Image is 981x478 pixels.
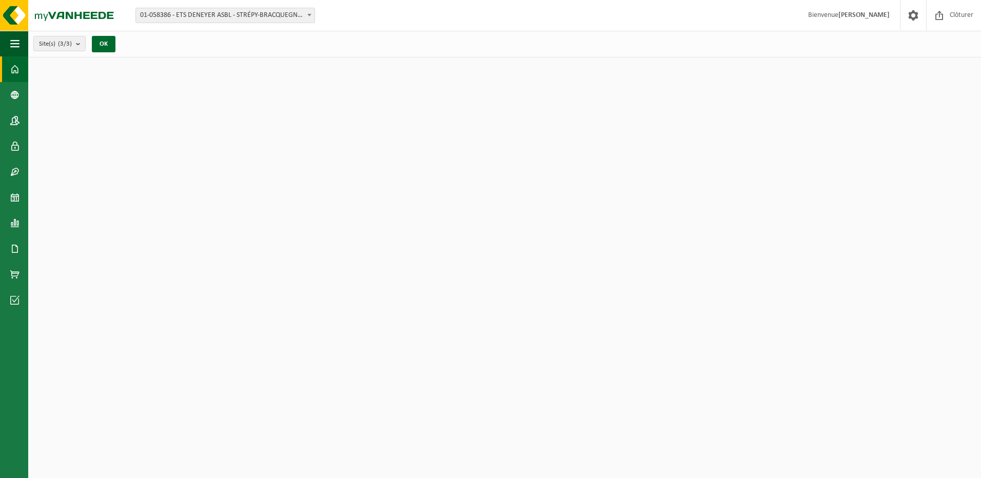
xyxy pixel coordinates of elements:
button: OK [92,36,115,52]
strong: [PERSON_NAME] [838,11,890,19]
button: Site(s)(3/3) [33,36,86,51]
span: Site(s) [39,36,72,52]
span: 01-058386 - ETS DENEYER ASBL - STRÉPY-BRACQUEGNIES [136,8,315,23]
span: 01-058386 - ETS DENEYER ASBL - STRÉPY-BRACQUEGNIES [135,8,315,23]
count: (3/3) [58,41,72,47]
